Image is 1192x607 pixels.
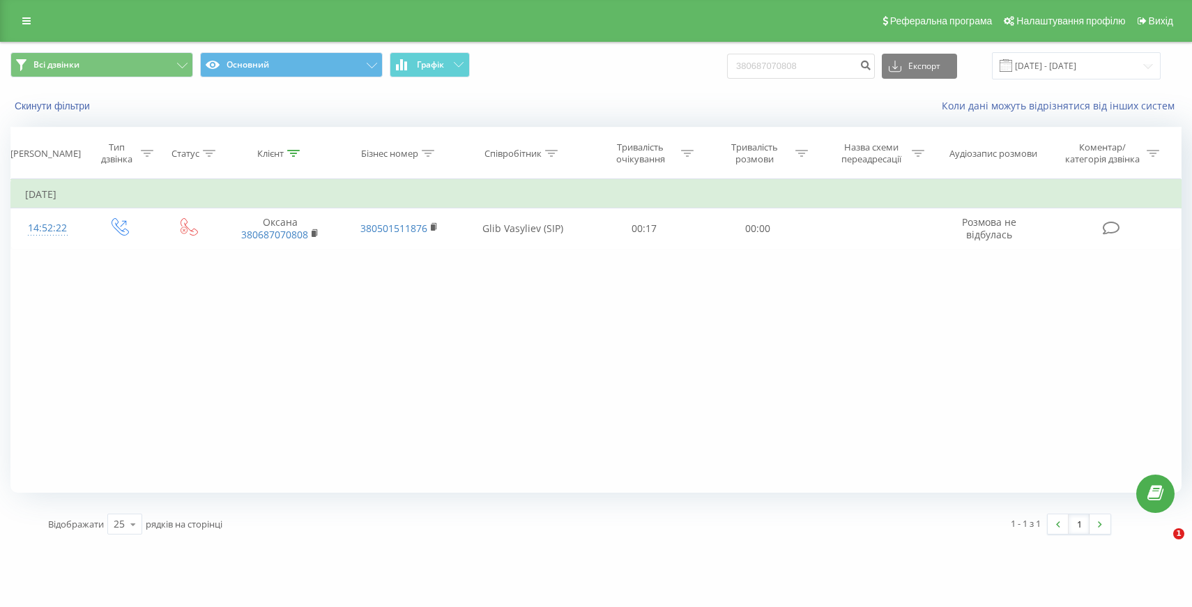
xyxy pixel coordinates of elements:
button: Всі дзвінки [10,52,193,77]
span: Розмова не відбулась [962,215,1016,241]
span: Всі дзвінки [33,59,79,70]
span: Відображати [48,518,104,530]
div: 25 [114,517,125,531]
div: Бізнес номер [361,148,418,160]
span: рядків на сторінці [146,518,222,530]
div: Тривалість розмови [717,141,792,165]
a: 1 [1069,514,1090,534]
button: Основний [200,52,383,77]
div: Статус [171,148,199,160]
td: Оксана [221,208,339,249]
input: Пошук за номером [727,54,875,79]
td: 00:17 [587,208,701,249]
div: 14:52:22 [25,215,70,242]
div: Тип дзвінка [96,141,137,165]
div: [PERSON_NAME] [10,148,81,160]
span: Налаштування профілю [1016,15,1125,26]
td: [DATE] [11,180,1182,208]
td: Glib Vasyliev (SIP) [459,208,587,249]
button: Скинути фільтри [10,100,97,112]
div: Співробітник [484,148,542,160]
td: 00:00 [701,208,816,249]
a: 380501511876 [360,222,427,235]
div: Тривалість очікування [603,141,678,165]
a: Коли дані можуть відрізнятися вiд інших систем [942,99,1182,112]
div: Аудіозапис розмови [949,148,1037,160]
span: Вихід [1149,15,1173,26]
iframe: Intercom live chat [1145,528,1178,562]
a: 380687070808 [241,228,308,241]
button: Експорт [882,54,957,79]
span: 1 [1173,528,1184,539]
div: Коментар/категорія дзвінка [1062,141,1143,165]
span: Графік [417,60,444,70]
button: Графік [390,52,470,77]
span: Реферальна програма [890,15,993,26]
div: Клієнт [257,148,284,160]
div: Назва схеми переадресації [834,141,908,165]
div: 1 - 1 з 1 [1011,516,1041,530]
